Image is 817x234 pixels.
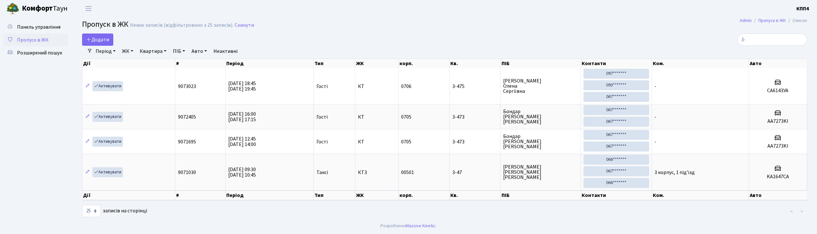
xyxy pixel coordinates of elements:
span: 3-47 [452,170,498,175]
div: Немає записів (відфільтровано з 25 записів). [130,22,233,28]
a: Активувати [92,137,123,147]
th: Авто [749,190,808,200]
h5: СА6143УА [752,88,805,94]
a: Квартира [137,46,169,57]
a: Пропуск в ЖК [3,34,68,46]
span: 3-473 [452,139,498,144]
th: ЖК [355,59,399,68]
select: записів на сторінці [82,205,101,217]
th: Дії [82,59,175,68]
a: Додати [82,34,113,46]
span: КТ [358,139,396,144]
a: ПІБ [170,46,188,57]
a: Авто [189,46,210,57]
button: Переключити навігацію [80,3,97,14]
th: Тип [314,59,355,68]
th: ЖК [355,190,399,200]
span: 0705 [401,113,412,121]
th: Тип [314,190,355,200]
span: Розширений пошук [17,49,62,56]
span: Бондар [PERSON_NAME] [PERSON_NAME] [503,109,578,124]
a: Пропуск в ЖК [759,17,786,24]
a: Admin [740,17,752,24]
a: КПП4 [797,5,809,13]
a: Активувати [92,81,123,91]
span: 3-475 [452,84,498,89]
th: Ком. [652,190,749,200]
th: корп. [399,190,450,200]
span: [PERSON_NAME] [PERSON_NAME] [PERSON_NAME] [503,164,578,180]
th: Дії [82,190,175,200]
span: Пропуск в ЖК [82,19,128,30]
a: Панель управління [3,21,68,34]
th: Контакти [581,59,652,68]
img: logo.png [6,2,19,15]
a: Розширений пошук [3,46,68,59]
a: Активувати [92,167,123,177]
th: # [175,59,226,68]
span: Бондар [PERSON_NAME] [PERSON_NAME] [503,134,578,149]
span: Гості [316,114,328,120]
h5: KA1647CA [752,174,805,180]
label: записів на сторінці [82,205,147,217]
b: КПП4 [797,5,809,12]
span: 00501 [401,169,414,176]
span: [DATE] 18:45 [DATE] 19:45 [228,80,256,93]
th: корп. [399,59,450,68]
span: Таун [22,3,68,14]
div: Розроблено . [380,222,437,229]
h5: АА7273KI [752,143,805,149]
th: Період [226,190,314,200]
span: Панель управління [17,24,61,31]
span: 9071030 [178,169,196,176]
span: Гості [316,139,328,144]
span: - [655,113,657,121]
span: - [655,138,657,145]
span: 0706 [401,83,412,90]
th: Кв. [450,59,501,68]
span: [PERSON_NAME] Олена Сергіївна [503,78,578,94]
th: Період [226,59,314,68]
span: КТ [358,84,396,89]
th: ПІБ [501,190,581,200]
span: [DATE] 09:30 [DATE] 10:45 [228,166,256,179]
b: Комфорт [22,3,53,14]
span: [DATE] 16:00 [DATE] 17:15 [228,111,256,123]
a: Скинути [235,22,254,28]
input: Пошук... [737,34,807,46]
th: Авто [749,59,808,68]
th: Кв. [450,190,501,200]
span: Пропуск в ЖК [17,36,49,44]
a: Massive Kinetic [406,222,436,229]
a: Неактивні [211,46,240,57]
span: 9073023 [178,83,196,90]
a: ЖК [119,46,136,57]
th: ПІБ [501,59,581,68]
a: Період [93,46,118,57]
span: 3 корпус, 1 під'їзд [655,169,695,176]
span: КТ [358,114,396,120]
span: 9071695 [178,138,196,145]
span: [DATE] 12:45 [DATE] 14:00 [228,135,256,148]
span: 3-473 [452,114,498,120]
a: Активувати [92,112,123,122]
th: Контакти [581,190,652,200]
li: Список [786,17,807,24]
th: # [175,190,226,200]
span: 9072405 [178,113,196,121]
span: Гості [316,84,328,89]
span: Додати [86,36,109,43]
nav: breadcrumb [730,14,817,27]
h5: АА7273KI [752,118,805,124]
span: Таксі [316,170,328,175]
span: 0705 [401,138,412,145]
span: - [655,83,657,90]
th: Ком. [652,59,749,68]
span: КТ3 [358,170,396,175]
